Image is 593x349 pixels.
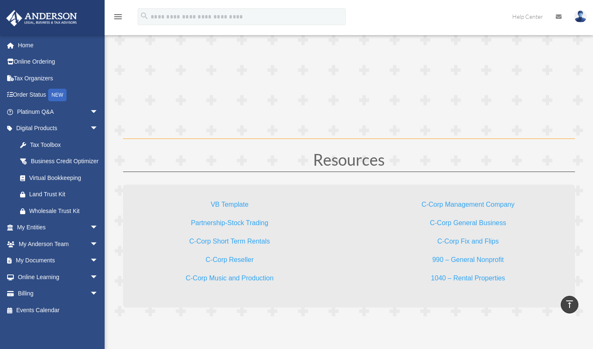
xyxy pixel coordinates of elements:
a: C-Corp Fix and Flips [437,238,499,249]
a: My Entitiesarrow_drop_down [6,219,111,236]
a: Land Trust Kit [12,186,111,203]
a: Wholesale Trust Kit [12,203,111,219]
h1: Resources [123,151,575,172]
a: Home [6,37,111,54]
div: Virtual Bookkeeping [29,173,96,183]
div: Tax Toolbox [29,140,100,150]
img: Anderson Advisors Platinum Portal [4,10,80,26]
span: arrow_drop_down [90,285,107,303]
a: My Anderson Teamarrow_drop_down [6,236,111,252]
a: Online Learningarrow_drop_down [6,269,111,285]
a: VB Template [211,201,248,212]
span: arrow_drop_down [90,236,107,253]
div: Business Credit Optimizer [29,156,100,167]
span: arrow_drop_down [90,269,107,286]
a: C-Corp Short Term Rentals [189,238,270,249]
a: C-Corp Management Company [421,201,514,212]
a: C-Corp Reseller [205,256,254,267]
i: vertical_align_top [565,299,575,309]
a: menu [113,15,123,22]
a: C-Corp Music and Production [186,275,274,286]
i: search [140,11,149,21]
a: vertical_align_top [561,296,578,313]
a: Digital Productsarrow_drop_down [6,120,111,137]
a: Virtual Bookkeeping [12,169,107,186]
a: 1040 – Rental Properties [431,275,505,286]
div: NEW [48,89,67,101]
span: arrow_drop_down [90,103,107,121]
a: Business Credit Optimizer [12,153,111,170]
a: Billingarrow_drop_down [6,285,111,302]
a: 990 – General Nonprofit [432,256,504,267]
a: Platinum Q&Aarrow_drop_down [6,103,111,120]
a: My Documentsarrow_drop_down [6,252,111,269]
a: Order StatusNEW [6,87,111,104]
span: arrow_drop_down [90,120,107,137]
a: C-Corp General Business [430,219,506,231]
div: Land Trust Kit [29,189,100,200]
img: User Pic [574,10,587,23]
span: arrow_drop_down [90,219,107,236]
span: arrow_drop_down [90,252,107,269]
a: Tax Organizers [6,70,111,87]
a: Tax Toolbox [12,136,111,153]
a: Online Ordering [6,54,111,70]
div: Wholesale Trust Kit [29,206,100,216]
a: Events Calendar [6,302,111,318]
a: Partnership-Stock Trading [191,219,268,231]
i: menu [113,12,123,22]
